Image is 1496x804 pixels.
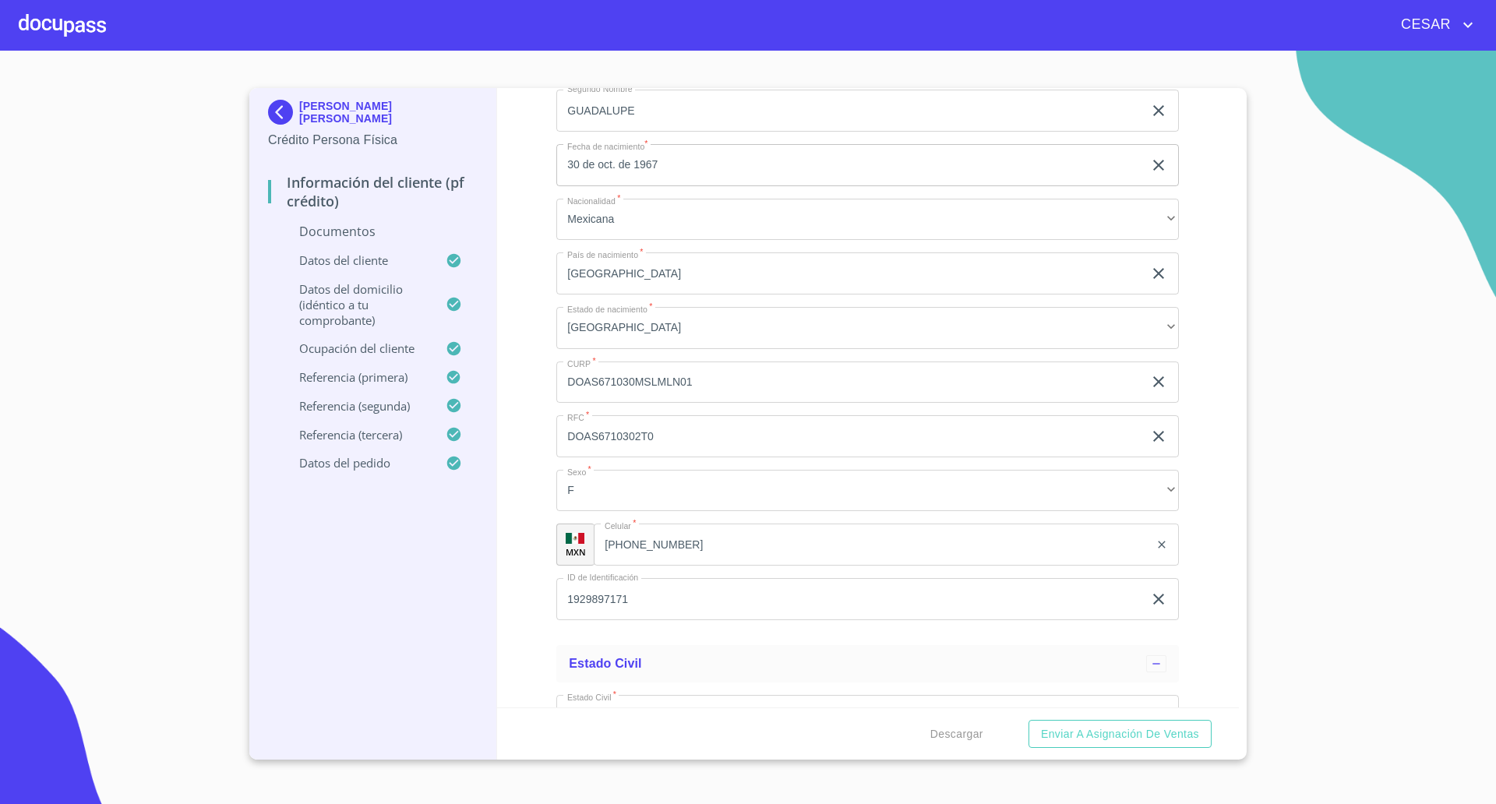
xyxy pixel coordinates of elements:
p: Referencia (primera) [268,369,446,385]
p: Datos del pedido [268,455,446,471]
p: Ocupación del Cliente [268,340,446,356]
button: clear input [1149,264,1168,283]
img: R93DlvwvvjP9fbrDwZeCRYBHk45OWMq+AAOlFVsxT89f82nwPLnD58IP7+ANJEaWYhP0Tx8kkA0WlQMPQsAAgwAOmBj20AXj6... [566,533,584,544]
p: Documentos [268,223,478,240]
div: Estado Civil [556,645,1179,682]
p: MXN [566,546,586,558]
button: clear input [1156,538,1168,551]
button: account of current user [1389,12,1477,37]
button: clear input [1149,427,1168,446]
p: Datos del domicilio (idéntico a tu comprobante) [268,281,446,328]
img: Docupass spot blue [268,100,299,125]
p: [PERSON_NAME] [PERSON_NAME] [299,100,478,125]
span: Estado Civil [569,657,641,670]
div: Mexicana [556,199,1179,241]
button: Enviar a Asignación de Ventas [1028,720,1212,749]
button: clear input [1149,372,1168,391]
span: CESAR [1389,12,1459,37]
p: Referencia (tercera) [268,427,446,443]
span: Descargar [930,725,983,744]
button: clear input [1149,101,1168,120]
p: Referencia (segunda) [268,398,446,414]
div: F [556,470,1179,512]
div: [PERSON_NAME] [PERSON_NAME] [268,100,478,131]
div: [GEOGRAPHIC_DATA] [556,307,1179,349]
button: clear input [1149,590,1168,608]
button: Descargar [924,720,990,749]
span: Enviar a Asignación de Ventas [1041,725,1199,744]
p: Crédito Persona Física [268,131,478,150]
p: Información del cliente (PF crédito) [268,173,478,210]
div: Soltero [556,695,1179,737]
p: Datos del cliente [268,252,446,268]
